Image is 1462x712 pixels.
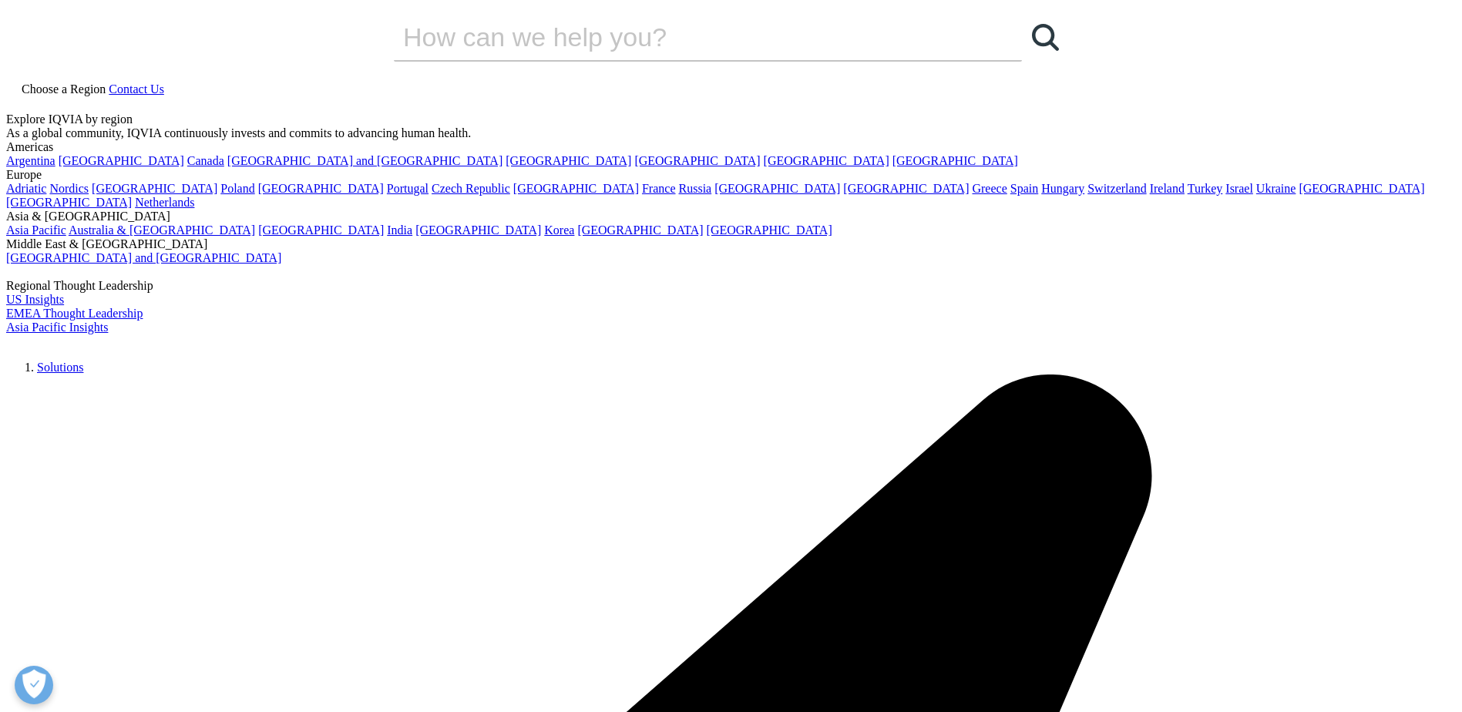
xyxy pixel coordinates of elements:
a: India [387,223,412,237]
a: [GEOGRAPHIC_DATA] [513,182,639,195]
a: [GEOGRAPHIC_DATA] [258,182,384,195]
div: As a global community, IQVIA continuously invests and commits to advancing human health. [6,126,1456,140]
a: Solutions [37,361,83,374]
a: [GEOGRAPHIC_DATA] and [GEOGRAPHIC_DATA] [6,251,281,264]
a: Hungary [1041,182,1084,195]
input: Search [394,14,978,60]
a: Spain [1010,182,1038,195]
a: [GEOGRAPHIC_DATA] [59,154,184,167]
a: Turkey [1188,182,1223,195]
div: Americas [6,140,1456,154]
a: Contact Us [109,82,164,96]
a: France [642,182,676,195]
div: Middle East & [GEOGRAPHIC_DATA] [6,237,1456,251]
a: Canada [187,154,224,167]
a: Korea [544,223,574,237]
a: Switzerland [1087,182,1146,195]
div: Explore IQVIA by region [6,113,1456,126]
a: [GEOGRAPHIC_DATA] [714,182,840,195]
a: Nordics [49,182,89,195]
a: [GEOGRAPHIC_DATA] [707,223,832,237]
a: Asia Pacific Insights [6,321,108,334]
svg: Search [1032,24,1059,51]
div: Asia & [GEOGRAPHIC_DATA] [6,210,1456,223]
a: [GEOGRAPHIC_DATA] [1299,182,1424,195]
a: Australia & [GEOGRAPHIC_DATA] [69,223,255,237]
button: Open Preferences [15,666,53,704]
a: Ukraine [1256,182,1296,195]
span: Choose a Region [22,82,106,96]
a: [GEOGRAPHIC_DATA] [258,223,384,237]
a: Netherlands [135,196,194,209]
a: [GEOGRAPHIC_DATA] [92,182,217,195]
a: [GEOGRAPHIC_DATA] [764,154,889,167]
a: Argentina [6,154,55,167]
a: Russia [679,182,712,195]
a: [GEOGRAPHIC_DATA] and [GEOGRAPHIC_DATA] [227,154,502,167]
a: Portugal [387,182,429,195]
div: Europe [6,168,1456,182]
a: EMEA Thought Leadership [6,307,143,320]
a: [GEOGRAPHIC_DATA] [892,154,1018,167]
a: [GEOGRAPHIC_DATA] [577,223,703,237]
a: [GEOGRAPHIC_DATA] [415,223,541,237]
a: Ireland [1150,182,1185,195]
a: Adriatic [6,182,46,195]
a: Greece [972,182,1007,195]
a: Czech Republic [432,182,510,195]
a: Search [1022,14,1068,60]
a: [GEOGRAPHIC_DATA] [634,154,760,167]
div: Regional Thought Leadership [6,279,1456,293]
a: Asia Pacific [6,223,66,237]
a: [GEOGRAPHIC_DATA] [843,182,969,195]
a: US Insights [6,293,64,306]
a: [GEOGRAPHIC_DATA] [506,154,631,167]
a: Israel [1225,182,1253,195]
a: Poland [220,182,254,195]
a: [GEOGRAPHIC_DATA] [6,196,132,209]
